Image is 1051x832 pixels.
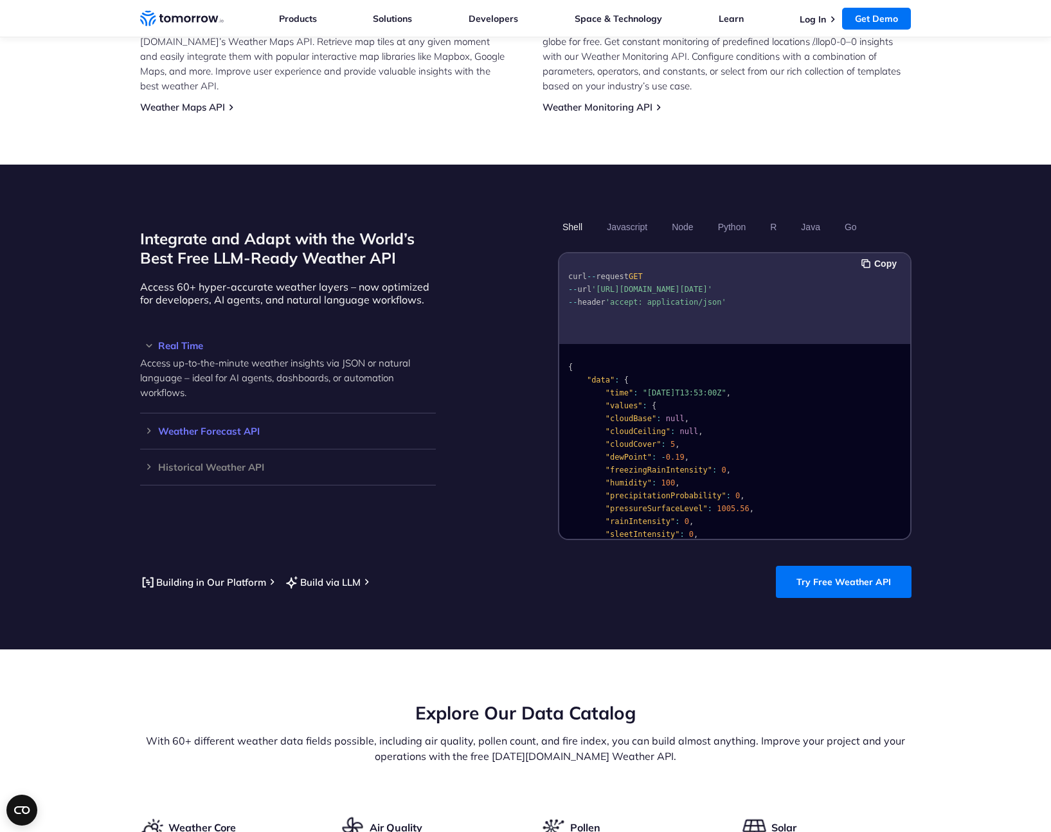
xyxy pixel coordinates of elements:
span: , [688,517,693,526]
span: : [726,491,730,500]
h3: Historical Weather API [140,462,436,472]
span: header [577,298,605,307]
button: Python [713,216,750,238]
button: Go [840,216,861,238]
a: Solutions [373,13,412,24]
span: 0 [684,517,688,526]
span: 0 [735,491,740,500]
span: { [624,375,628,384]
span: - [661,453,665,462]
a: Products [279,13,317,24]
span: , [684,414,688,423]
span: "humidity" [605,478,651,487]
span: 'accept: application/json' [605,298,726,307]
span: "values" [605,401,642,410]
span: "cloudCover" [605,440,661,449]
a: Developers [469,13,518,24]
span: : [642,401,647,410]
button: Node [667,216,697,238]
span: : [712,466,716,475]
span: "data" [586,375,614,384]
p: With 60+ different weather data fields possible, including air quality, pollen count, and fire in... [140,733,912,764]
span: 100 [661,478,675,487]
button: Javascript [602,216,652,238]
span: : [615,375,619,384]
span: null [665,414,684,423]
span: , [694,530,698,539]
a: Log In [800,14,826,25]
span: '[URL][DOMAIN_NAME][DATE]' [591,285,712,294]
a: Try Free Weather API [776,566,912,598]
span: : [652,453,656,462]
h2: Explore Our Data Catalog [140,701,912,725]
h3: Real Time [140,341,436,350]
span: , [684,453,688,462]
a: Weather Monitoring API [543,101,652,113]
a: Weather Maps API [140,101,225,113]
span: "rainIntensity" [605,517,674,526]
span: "cloudCeiling" [605,427,670,436]
a: Space & Technology [575,13,662,24]
span: -- [586,272,595,281]
p: Enhance your maps with accurate weather conditions using [DATE][DOMAIN_NAME]’s Weather Maps API. ... [140,19,509,93]
span: -- [568,298,577,307]
h3: Weather Forecast API [140,426,436,436]
a: Building in Our Platform [140,574,266,590]
span: 0 [721,466,726,475]
a: Get Demo [842,8,911,30]
a: Build via LLM [284,574,361,590]
span: -- [568,285,577,294]
span: 1005.56 [717,504,750,513]
button: Java [796,216,825,238]
span: null [679,427,698,436]
a: Learn [719,13,744,24]
span: : [656,414,661,423]
span: : [707,504,712,513]
span: "time" [605,388,633,397]
span: "sleetIntensity" [605,530,679,539]
span: : [679,530,684,539]
span: 0 [688,530,693,539]
span: "precipitationProbability" [605,491,726,500]
span: 5 [670,440,674,449]
p: Access up-to-the-minute weather insights via JSON or natural language – ideal for AI agents, dash... [140,356,436,400]
h2: Integrate and Adapt with the World’s Best Free LLM-Ready Weather API [140,229,436,267]
p: Access ultra-accurate, hyperlocal data up to 14 days ahead for any location on the globe for free... [543,19,912,93]
span: : [633,388,638,397]
span: "pressureSurfaceLevel" [605,504,707,513]
span: : [652,478,656,487]
span: , [675,440,679,449]
span: , [675,478,679,487]
span: , [749,504,753,513]
span: , [726,388,730,397]
span: request [596,272,629,281]
button: Open CMP widget [6,795,37,826]
span: : [661,440,665,449]
a: Home link [140,9,224,28]
p: Access 60+ hyper-accurate weather layers – now optimized for developers, AI agents, and natural l... [140,280,436,306]
span: "[DATE]T13:53:00Z" [642,388,726,397]
span: : [670,427,674,436]
span: "cloudBase" [605,414,656,423]
span: curl [568,272,587,281]
button: Copy [861,257,901,271]
span: { [652,401,656,410]
span: 0.19 [665,453,684,462]
button: R [766,216,781,238]
span: GET [628,272,642,281]
span: , [740,491,744,500]
span: : [675,517,679,526]
span: , [726,466,730,475]
span: "freezingRainIntensity" [605,466,712,475]
span: , [698,427,703,436]
span: { [568,363,573,372]
span: "dewPoint" [605,453,651,462]
span: url [577,285,591,294]
button: Shell [558,216,587,238]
